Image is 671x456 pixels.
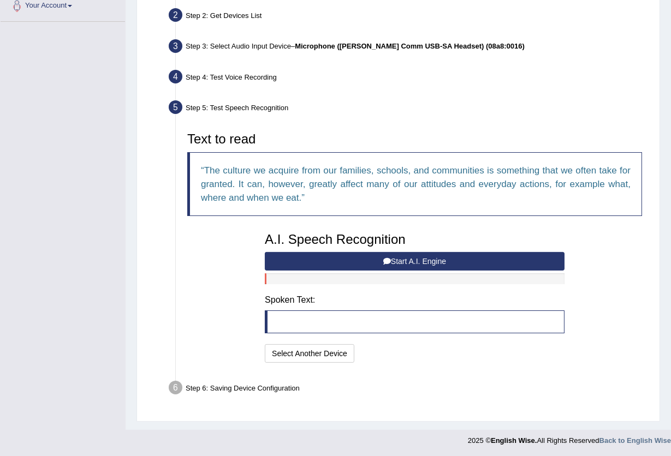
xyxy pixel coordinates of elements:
[187,132,642,146] h3: Text to read
[295,42,525,50] b: Microphone ([PERSON_NAME] Comm USB-SA Headset) (08a8:0016)
[291,42,525,50] span: –
[164,67,655,91] div: Step 4: Test Voice Recording
[265,252,565,271] button: Start A.I. Engine
[599,436,671,445] a: Back to English Wise
[164,36,655,60] div: Step 3: Select Audio Input Device
[491,436,537,445] strong: English Wise.
[164,97,655,121] div: Step 5: Test Speech Recognition
[164,377,655,401] div: Step 6: Saving Device Configuration
[201,165,631,203] q: The culture we acquire from our families, schools, and communities is something that we often tak...
[468,430,671,446] div: 2025 © All Rights Reserved
[265,232,565,247] h3: A.I. Speech Recognition
[265,344,354,363] button: Select Another Device
[265,295,565,305] h4: Spoken Text:
[164,5,655,29] div: Step 2: Get Devices List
